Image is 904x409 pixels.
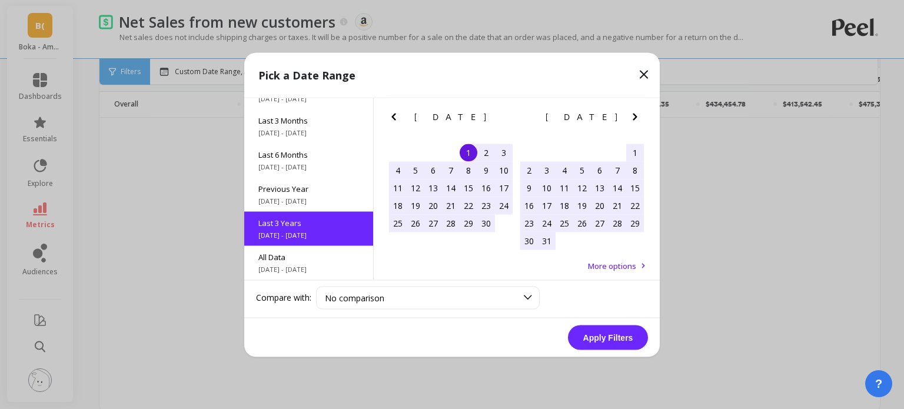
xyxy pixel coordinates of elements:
div: Choose Thursday, October 13th, 2022 [591,179,609,197]
button: Previous Month [387,109,406,128]
span: [DATE] - [DATE] [258,196,359,205]
div: Choose Friday, September 30th, 2022 [477,214,495,232]
button: Previous Month [518,109,537,128]
div: Choose Sunday, September 18th, 2022 [389,197,407,214]
div: Choose Saturday, September 3rd, 2022 [495,144,513,161]
span: More options [588,260,636,271]
div: Choose Monday, September 19th, 2022 [407,197,424,214]
span: All Data [258,251,359,262]
div: Choose Friday, September 2nd, 2022 [477,144,495,161]
div: Choose Saturday, September 24th, 2022 [495,197,513,214]
span: No comparison [325,292,384,303]
div: Choose Monday, October 10th, 2022 [538,179,556,197]
p: Pick a Date Range [258,66,355,83]
div: Choose Wednesday, September 7th, 2022 [442,161,460,179]
span: Previous Year [258,183,359,194]
button: ? [865,370,892,397]
div: Choose Wednesday, October 12th, 2022 [573,179,591,197]
button: Next Month [628,109,647,128]
div: Choose Tuesday, September 20th, 2022 [424,197,442,214]
div: Choose Saturday, September 10th, 2022 [495,161,513,179]
div: Choose Monday, September 26th, 2022 [407,214,424,232]
span: [DATE] - [DATE] [258,94,359,103]
span: [DATE] - [DATE] [258,230,359,240]
div: Choose Tuesday, September 6th, 2022 [424,161,442,179]
span: [DATE] - [DATE] [258,128,359,137]
span: Last 6 Months [258,149,359,159]
div: Choose Saturday, October 22nd, 2022 [626,197,644,214]
div: Choose Monday, September 5th, 2022 [407,161,424,179]
div: Choose Sunday, October 9th, 2022 [520,179,538,197]
div: Choose Wednesday, October 19th, 2022 [573,197,591,214]
div: Choose Thursday, September 29th, 2022 [460,214,477,232]
div: Choose Thursday, September 8th, 2022 [460,161,477,179]
div: Choose Saturday, October 8th, 2022 [626,161,644,179]
div: Choose Monday, October 31st, 2022 [538,232,556,250]
div: Choose Tuesday, September 27th, 2022 [424,214,442,232]
div: Choose Wednesday, September 14th, 2022 [442,179,460,197]
div: month 2022-10 [520,144,644,250]
div: Choose Saturday, October 29th, 2022 [626,214,644,232]
div: Choose Sunday, October 2nd, 2022 [520,161,538,179]
span: ? [875,375,882,392]
div: Choose Thursday, September 22nd, 2022 [460,197,477,214]
button: Apply Filters [568,325,648,350]
div: Choose Wednesday, September 28th, 2022 [442,214,460,232]
label: Compare with: [256,292,311,304]
div: Choose Monday, October 17th, 2022 [538,197,556,214]
span: [DATE] - [DATE] [258,264,359,274]
div: Choose Monday, October 24th, 2022 [538,214,556,232]
div: Choose Sunday, October 30th, 2022 [520,232,538,250]
div: Choose Friday, September 23rd, 2022 [477,197,495,214]
div: Choose Thursday, October 27th, 2022 [591,214,609,232]
div: Choose Tuesday, October 11th, 2022 [556,179,573,197]
div: Choose Thursday, October 20th, 2022 [591,197,609,214]
div: Choose Wednesday, September 21st, 2022 [442,197,460,214]
div: Choose Sunday, September 11th, 2022 [389,179,407,197]
div: Choose Tuesday, October 18th, 2022 [556,197,573,214]
div: Choose Friday, October 21st, 2022 [609,197,626,214]
div: Choose Wednesday, October 26th, 2022 [573,214,591,232]
div: month 2022-09 [389,144,513,232]
div: Choose Thursday, September 15th, 2022 [460,179,477,197]
div: Choose Sunday, October 23rd, 2022 [520,214,538,232]
span: [DATE] [546,112,619,121]
div: Choose Sunday, September 4th, 2022 [389,161,407,179]
div: Choose Friday, October 7th, 2022 [609,161,626,179]
div: Choose Sunday, October 16th, 2022 [520,197,538,214]
div: Choose Thursday, September 1st, 2022 [460,144,477,161]
div: Choose Wednesday, October 5th, 2022 [573,161,591,179]
div: Choose Saturday, October 15th, 2022 [626,179,644,197]
div: Choose Friday, September 9th, 2022 [477,161,495,179]
div: Choose Monday, October 3rd, 2022 [538,161,556,179]
div: Choose Thursday, October 6th, 2022 [591,161,609,179]
div: Choose Saturday, October 1st, 2022 [626,144,644,161]
div: Choose Sunday, September 25th, 2022 [389,214,407,232]
div: Choose Tuesday, September 13th, 2022 [424,179,442,197]
div: Choose Friday, October 14th, 2022 [609,179,626,197]
span: Last 3 Years [258,217,359,228]
button: Next Month [497,109,516,128]
div: Choose Friday, September 16th, 2022 [477,179,495,197]
div: Choose Monday, September 12th, 2022 [407,179,424,197]
div: Choose Friday, October 28th, 2022 [609,214,626,232]
span: [DATE] [414,112,488,121]
div: Choose Saturday, September 17th, 2022 [495,179,513,197]
div: Choose Tuesday, October 4th, 2022 [556,161,573,179]
span: [DATE] - [DATE] [258,162,359,171]
div: Choose Tuesday, October 25th, 2022 [556,214,573,232]
span: Last 3 Months [258,115,359,125]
